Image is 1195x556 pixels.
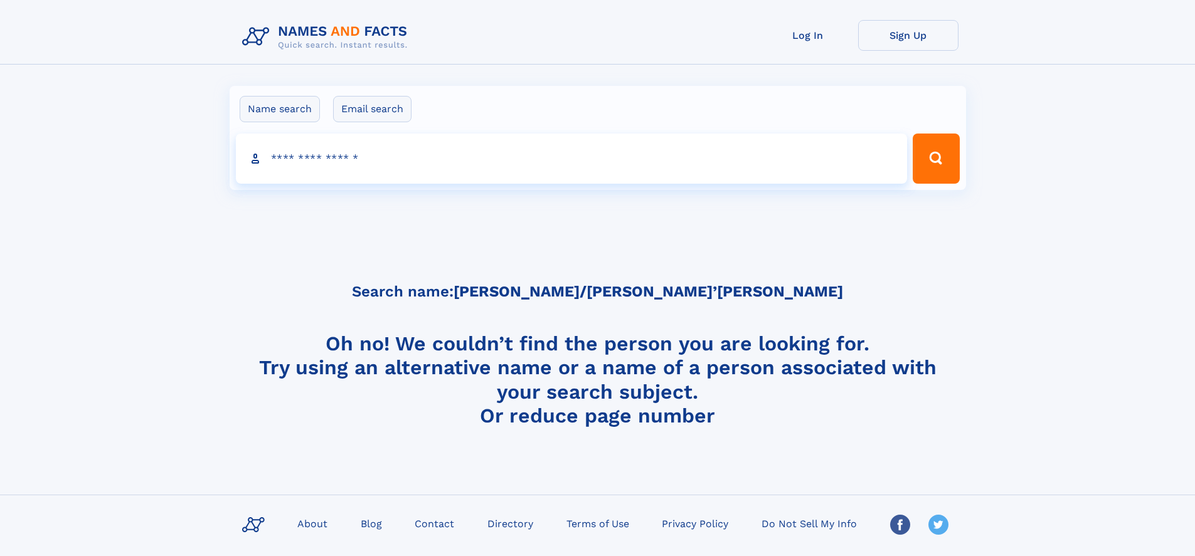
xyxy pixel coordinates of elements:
[890,515,910,535] img: Facebook
[858,20,959,51] a: Sign Up
[292,514,332,532] a: About
[356,514,387,532] a: Blog
[657,514,733,532] a: Privacy Policy
[913,134,959,184] button: Search Button
[240,96,320,122] label: Name search
[758,20,858,51] a: Log In
[454,283,843,300] b: [PERSON_NAME]/[PERSON_NAME]’[PERSON_NAME]
[410,514,459,532] a: Contact
[237,20,418,54] img: Logo Names and Facts
[757,514,862,532] a: Do Not Sell My Info
[237,332,959,427] h4: Oh no! We couldn’t find the person you are looking for. Try using an alternative name or a name o...
[236,134,908,184] input: search input
[333,96,412,122] label: Email search
[928,515,948,535] img: Twitter
[482,514,538,532] a: Directory
[561,514,634,532] a: Terms of Use
[352,283,843,300] h5: Search name:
